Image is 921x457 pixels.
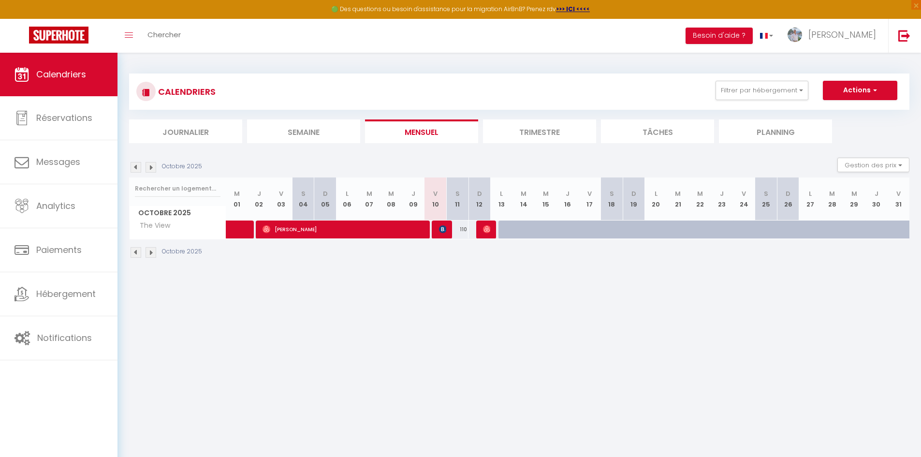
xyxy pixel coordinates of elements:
span: Notifications [37,332,92,344]
th: 07 [358,177,380,221]
th: 09 [402,177,424,221]
abbr: M [851,189,857,198]
abbr: L [346,189,349,198]
span: Réservations [36,112,92,124]
li: Planning [719,119,832,143]
abbr: V [433,189,438,198]
li: Tâches [601,119,714,143]
th: 06 [336,177,358,221]
span: The View [131,221,173,231]
abbr: D [477,189,482,198]
th: 22 [689,177,711,221]
abbr: V [742,189,746,198]
p: Octobre 2025 [162,162,202,171]
th: 31 [887,177,909,221]
th: 10 [424,177,447,221]
th: 16 [556,177,579,221]
span: [PERSON_NAME] [439,220,446,238]
abbr: L [500,189,503,198]
abbr: L [655,189,658,198]
abbr: L [809,189,812,198]
abbr: M [388,189,394,198]
span: [PERSON_NAME] [483,220,490,238]
th: 03 [270,177,292,221]
li: Journalier [129,119,242,143]
abbr: M [234,189,240,198]
abbr: J [875,189,878,198]
abbr: S [455,189,460,198]
a: Chercher [140,19,188,53]
abbr: S [610,189,614,198]
th: 02 [248,177,270,221]
th: 30 [865,177,888,221]
abbr: S [301,189,306,198]
img: Super Booking [29,27,88,44]
a: >>> ICI <<<< [556,5,590,13]
span: Messages [36,156,80,168]
abbr: V [279,189,283,198]
th: 26 [777,177,799,221]
h3: CALENDRIERS [156,81,216,103]
div: 110 [446,221,468,238]
abbr: M [543,189,549,198]
th: 25 [755,177,777,221]
span: [PERSON_NAME] [263,220,425,238]
th: 14 [512,177,535,221]
li: Mensuel [365,119,478,143]
abbr: M [675,189,681,198]
abbr: D [323,189,328,198]
abbr: J [411,189,415,198]
input: Rechercher un logement... [135,180,220,197]
abbr: D [631,189,636,198]
span: Octobre 2025 [130,206,226,220]
abbr: J [257,189,261,198]
img: ... [788,28,802,42]
th: 21 [667,177,689,221]
th: 24 [733,177,755,221]
th: 15 [535,177,557,221]
span: Chercher [147,29,181,40]
button: Filtrer par hébergement [716,81,808,100]
th: 04 [292,177,314,221]
th: 08 [380,177,403,221]
th: 20 [645,177,667,221]
abbr: M [829,189,835,198]
abbr: D [786,189,790,198]
a: ... [PERSON_NAME] [780,19,888,53]
abbr: V [896,189,901,198]
button: Actions [823,81,897,100]
span: Analytics [36,200,75,212]
th: 27 [799,177,821,221]
button: Gestion des prix [837,158,909,172]
th: 28 [821,177,844,221]
th: 19 [623,177,645,221]
abbr: M [521,189,526,198]
abbr: J [720,189,724,198]
th: 01 [226,177,249,221]
abbr: S [764,189,768,198]
abbr: V [587,189,592,198]
th: 29 [843,177,865,221]
abbr: M [697,189,703,198]
th: 17 [579,177,601,221]
th: 05 [314,177,336,221]
button: Besoin d'aide ? [686,28,753,44]
th: 11 [446,177,468,221]
th: 18 [601,177,623,221]
img: logout [898,29,910,42]
th: 23 [711,177,733,221]
li: Trimestre [483,119,596,143]
th: 13 [491,177,513,221]
abbr: M [366,189,372,198]
span: Paiements [36,244,82,256]
abbr: J [566,189,570,198]
p: Octobre 2025 [162,247,202,256]
li: Semaine [247,119,360,143]
th: 12 [468,177,491,221]
span: [PERSON_NAME] [808,29,876,41]
span: Hébergement [36,288,96,300]
span: Calendriers [36,68,86,80]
